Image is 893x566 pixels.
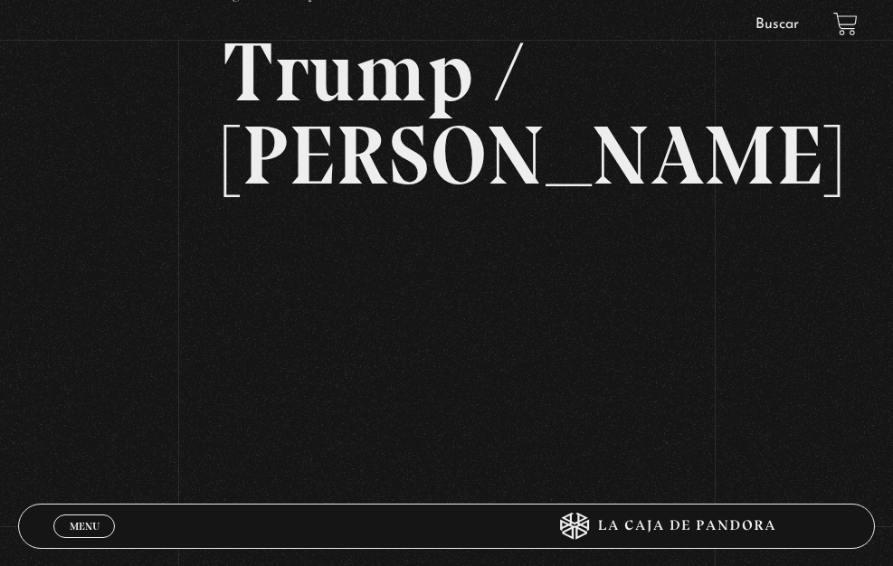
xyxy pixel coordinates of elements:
[223,224,670,475] iframe: Dailymotion video player – PROGRAMA 28-8- TRUMP - MADURO
[70,521,100,532] span: Menu
[833,12,858,36] a: View your shopping cart
[63,536,106,549] span: Cerrar
[223,31,670,197] h2: Trump / [PERSON_NAME]
[755,17,799,32] a: Buscar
